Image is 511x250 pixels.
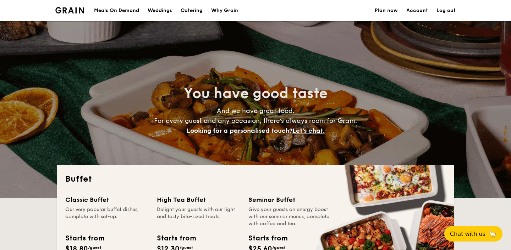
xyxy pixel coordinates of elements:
[65,174,446,185] h2: Buffet
[450,231,485,237] span: Chat with us
[444,226,502,242] button: Chat with us🦙
[65,206,148,227] div: Our very popular buffet dishes, complete with set-up.
[55,7,84,13] a: Logotype
[248,206,331,227] div: Give your guests an energy boost with our seminar menus, complete with coffee and tea.
[292,127,325,135] span: Let's chat.
[248,195,331,205] div: Seminar Buffet
[65,233,104,244] div: Starts from
[55,7,84,13] img: Grain
[88,245,101,250] span: /guest
[157,195,240,205] div: High Tea Buffet
[248,233,287,244] div: Starts from
[187,127,292,135] span: Looking for a personalised touch?
[488,230,497,238] span: 🦙
[272,245,286,250] span: /guest
[65,195,148,205] div: Classic Buffet
[154,107,357,135] span: And we have great food. For every guest and any occasion, there’s always room for Grain.
[157,206,240,227] div: Delight your guests with our light and tasty bite-sized treats.
[157,233,196,244] div: Starts from
[180,245,193,250] span: /guest
[184,85,328,102] span: You have good taste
